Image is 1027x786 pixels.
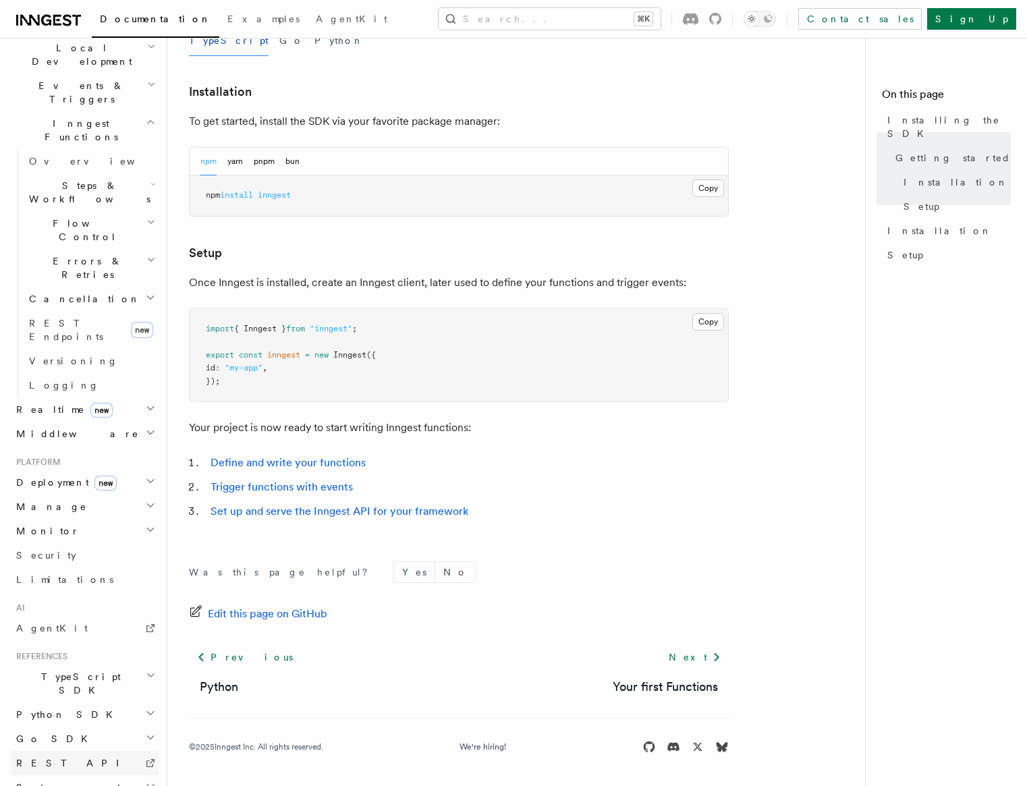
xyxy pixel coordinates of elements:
[11,74,159,111] button: Events & Triggers
[279,26,304,56] button: Go
[744,11,776,27] button: Toggle dark mode
[215,363,220,372] span: :
[890,146,1011,170] a: Getting started
[314,26,364,56] button: Python
[11,117,146,144] span: Inngest Functions
[11,602,25,613] span: AI
[887,248,923,262] span: Setup
[882,243,1011,267] a: Setup
[798,8,922,30] a: Contact sales
[11,79,147,106] span: Events & Triggers
[24,149,159,173] a: Overview
[200,677,238,696] a: Python
[29,318,103,342] span: REST Endpoints
[11,111,159,149] button: Inngest Functions
[11,702,159,727] button: Python SDK
[24,373,159,397] a: Logging
[11,665,159,702] button: TypeScript SDK
[613,677,718,696] a: Your first Functions
[11,751,159,775] a: REST API
[100,13,211,24] span: Documentation
[634,12,653,26] kbd: ⌘K
[189,112,729,131] p: To get started, install the SDK via your favorite package manager:
[895,151,1011,165] span: Getting started
[882,219,1011,243] a: Installation
[234,324,286,333] span: { Inngest }
[11,427,139,441] span: Middleware
[11,470,159,495] button: Deploymentnew
[29,156,168,167] span: Overview
[11,524,80,538] span: Monitor
[211,456,366,469] a: Define and write your functions
[898,194,1011,219] a: Setup
[394,562,435,582] button: Yes
[882,108,1011,146] a: Installing the SDK
[11,149,159,397] div: Inngest Functions
[189,244,222,262] a: Setup
[262,363,267,372] span: ,
[692,313,724,331] button: Copy
[267,350,300,360] span: inngest
[24,217,146,244] span: Flow Control
[225,363,262,372] span: "my-app"
[11,616,159,640] a: AgentKit
[206,350,234,360] span: export
[11,567,159,592] a: Limitations
[131,322,153,338] span: new
[308,4,395,36] a: AgentKit
[11,651,67,662] span: References
[29,380,99,391] span: Logging
[11,727,159,751] button: Go SDK
[24,179,150,206] span: Steps & Workflows
[366,350,376,360] span: ({
[24,287,159,311] button: Cancellation
[11,519,159,543] button: Monitor
[435,562,476,582] button: No
[887,113,1011,140] span: Installing the SDK
[11,732,96,746] span: Go SDK
[11,543,159,567] a: Security
[189,26,269,56] button: TypeScript
[220,190,253,200] span: install
[11,403,113,416] span: Realtime
[16,758,131,768] span: REST API
[227,13,300,24] span: Examples
[189,605,327,623] a: Edit this page on GitHub
[882,86,1011,108] h4: On this page
[904,200,939,213] span: Setup
[661,645,729,669] a: Next
[460,741,506,752] a: We're hiring!
[90,403,113,418] span: new
[314,350,329,360] span: new
[24,254,146,281] span: Errors & Retries
[887,224,992,237] span: Installation
[189,645,300,669] a: Previous
[11,397,159,422] button: Realtimenew
[352,324,357,333] span: ;
[11,41,147,68] span: Local Development
[258,190,291,200] span: inngest
[692,179,724,197] button: Copy
[206,363,215,372] span: id
[239,350,262,360] span: const
[24,292,140,306] span: Cancellation
[24,349,159,373] a: Versioning
[29,356,118,366] span: Versioning
[927,8,1016,30] a: Sign Up
[16,550,76,561] span: Security
[11,476,117,489] span: Deployment
[11,500,87,513] span: Manage
[316,13,387,24] span: AgentKit
[16,574,113,585] span: Limitations
[200,148,217,175] button: npm
[285,148,300,175] button: bun
[211,480,353,493] a: Trigger functions with events
[439,8,661,30] button: Search...⌘K
[24,311,159,349] a: REST Endpointsnew
[305,350,310,360] span: =
[189,741,323,752] div: © 2025 Inngest Inc. All rights reserved.
[24,173,159,211] button: Steps & Workflows
[208,605,327,623] span: Edit this page on GitHub
[219,4,308,36] a: Examples
[16,623,88,634] span: AgentKit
